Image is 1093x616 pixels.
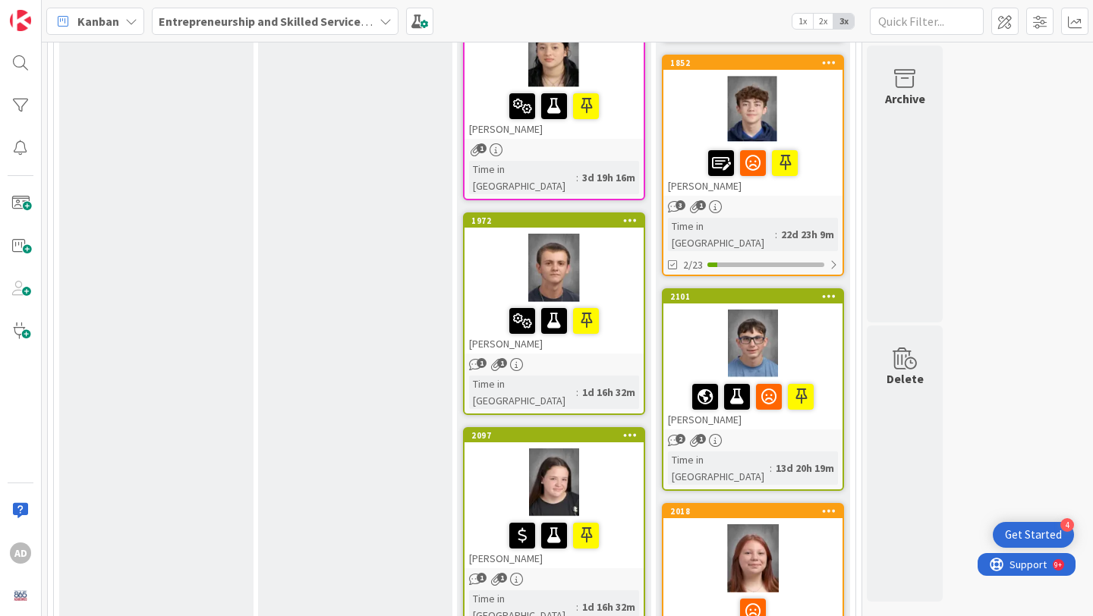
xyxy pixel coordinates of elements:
[477,573,487,583] span: 1
[471,215,644,226] div: 1972
[777,226,838,243] div: 22d 23h 9m
[662,288,844,491] a: 2101[PERSON_NAME]Time in [GEOGRAPHIC_DATA]:13d 20h 19m
[465,429,644,568] div: 2097[PERSON_NAME]
[662,55,844,276] a: 1852[PERSON_NAME]Time in [GEOGRAPHIC_DATA]:22d 23h 9m2/23
[676,434,685,444] span: 2
[477,358,487,368] span: 1
[463,212,645,415] a: 1972[PERSON_NAME]Time in [GEOGRAPHIC_DATA]:1d 16h 32m
[469,161,576,194] div: Time in [GEOGRAPHIC_DATA]
[1005,527,1062,542] div: Get Started
[663,56,843,196] div: 1852[PERSON_NAME]
[465,302,644,354] div: [PERSON_NAME]
[792,14,813,29] span: 1x
[668,451,770,485] div: Time in [GEOGRAPHIC_DATA]
[770,460,772,476] span: :
[471,430,644,441] div: 2097
[670,291,843,302] div: 2101
[465,214,644,354] div: 1972[PERSON_NAME]
[696,434,706,444] span: 1
[578,384,639,401] div: 1d 16h 32m
[696,200,706,210] span: 1
[32,2,69,20] span: Support
[663,290,843,303] div: 2101
[469,376,576,409] div: Time in [GEOGRAPHIC_DATA]
[578,599,639,615] div: 1d 16h 32m
[670,506,843,517] div: 2018
[497,573,507,583] span: 1
[578,169,639,186] div: 3d 19h 16m
[775,226,777,243] span: :
[663,504,843,518] div: 2018
[1060,518,1074,532] div: 4
[833,14,854,29] span: 3x
[497,358,507,368] span: 1
[465,87,644,139] div: [PERSON_NAME]
[10,585,31,606] img: avatar
[663,378,843,429] div: [PERSON_NAME]
[77,6,84,18] div: 9+
[576,169,578,186] span: :
[670,58,843,68] div: 1852
[477,143,487,153] span: 1
[683,257,703,273] span: 2/23
[10,542,31,564] div: AD
[465,214,644,228] div: 1972
[465,429,644,442] div: 2097
[77,12,119,30] span: Kanban
[676,200,685,210] span: 3
[870,8,984,35] input: Quick Filter...
[576,599,578,615] span: :
[465,517,644,568] div: [PERSON_NAME]
[10,10,31,31] img: Visit kanbanzone.com
[885,90,925,108] div: Archive
[668,218,775,251] div: Time in [GEOGRAPHIC_DATA]
[887,369,924,388] div: Delete
[159,14,530,29] b: Entrepreneurship and Skilled Services Interventions - [DATE]-[DATE]
[576,384,578,401] span: :
[772,460,838,476] div: 13d 20h 19m
[993,522,1074,548] div: Open Get Started checklist, remaining modules: 4
[663,56,843,70] div: 1852
[813,14,833,29] span: 2x
[663,144,843,196] div: [PERSON_NAME]
[663,290,843,429] div: 2101[PERSON_NAME]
